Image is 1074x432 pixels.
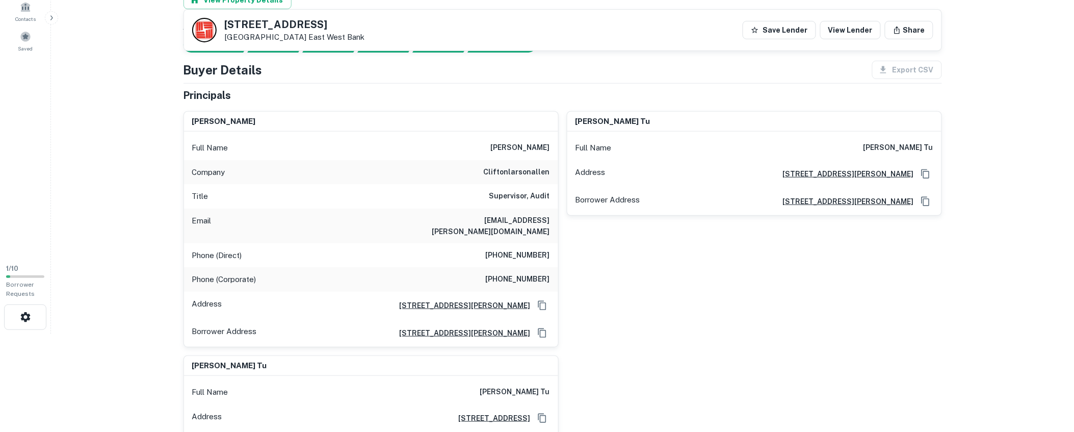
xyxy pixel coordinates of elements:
p: Full Name [192,142,228,154]
a: [STREET_ADDRESS] [451,413,531,424]
a: [STREET_ADDRESS][PERSON_NAME] [391,327,531,339]
span: Borrower Requests [6,281,35,297]
p: Address [192,411,222,426]
h6: [PERSON_NAME] tu [192,360,267,372]
a: Saved [3,27,48,55]
h6: cliftonlarsonallen [484,166,550,179]
iframe: Chat Widget [1023,350,1074,399]
h6: [PERSON_NAME] [192,116,256,128]
p: Phone (Corporate) [192,273,256,286]
p: Full Name [575,142,612,154]
h6: Supervisor, Audit [489,190,550,202]
p: Borrower Address [575,194,640,209]
h6: [PHONE_NUMBER] [486,249,550,262]
p: Address [575,166,606,182]
span: Saved [18,44,33,53]
button: Copy Address [918,194,933,209]
a: View Lender [820,21,881,39]
p: Address [192,298,222,313]
button: Copy Address [535,298,550,313]
a: [STREET_ADDRESS][PERSON_NAME] [775,168,914,180]
div: AI fulfillment process complete. [468,37,548,53]
h6: [PHONE_NUMBER] [486,273,550,286]
h5: [STREET_ADDRESS] [225,19,365,30]
h4: Buyer Details [184,61,263,79]
a: [STREET_ADDRESS][PERSON_NAME] [775,196,914,207]
button: Share [885,21,933,39]
div: Principals found, AI now looking for contact information... [357,37,417,53]
h6: [PERSON_NAME] [491,142,550,154]
p: [GEOGRAPHIC_DATA] [225,33,365,42]
p: Title [192,190,208,202]
button: Copy Address [535,325,550,341]
h6: [PERSON_NAME] tu [480,386,550,398]
a: [STREET_ADDRESS][PERSON_NAME] [391,300,531,311]
h6: [EMAIL_ADDRESS][PERSON_NAME][DOMAIN_NAME] [428,215,550,237]
button: Save Lender [743,21,816,39]
div: Your request is received and processing... [247,37,307,53]
button: Copy Address [918,166,933,182]
p: Email [192,215,212,237]
div: Documents found, AI parsing details... [302,37,362,53]
a: East West Bank [309,33,365,41]
p: Phone (Direct) [192,249,242,262]
p: Company [192,166,225,179]
h6: [PERSON_NAME] tu [863,142,933,154]
div: Sending borrower request to AI... [171,37,248,53]
span: 1 / 10 [6,265,18,272]
span: Contacts [15,15,36,23]
h5: Principals [184,88,231,103]
h6: [PERSON_NAME] tu [575,116,650,128]
button: Copy Address [535,411,550,426]
div: Principals found, still searching for contact information. This may take time... [412,37,472,53]
p: Borrower Address [192,325,257,341]
p: Full Name [192,386,228,398]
